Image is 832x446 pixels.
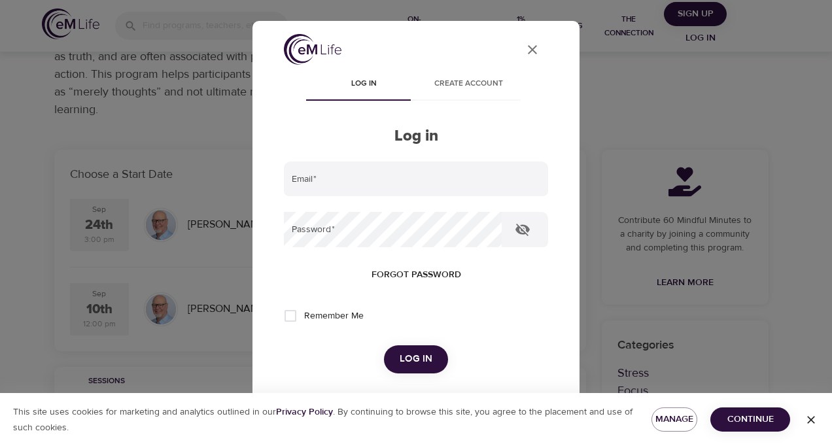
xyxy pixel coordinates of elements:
[284,69,548,101] div: disabled tabs example
[424,77,513,91] span: Create account
[284,127,548,146] h2: Log in
[721,411,780,428] span: Continue
[284,34,341,65] img: logo
[400,351,432,368] span: Log in
[662,411,687,428] span: Manage
[384,345,448,373] button: Log in
[366,263,466,287] button: Forgot password
[372,267,461,283] span: Forgot password
[276,406,333,418] b: Privacy Policy
[517,34,548,65] button: close
[304,309,364,323] span: Remember Me
[319,77,408,91] span: Log in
